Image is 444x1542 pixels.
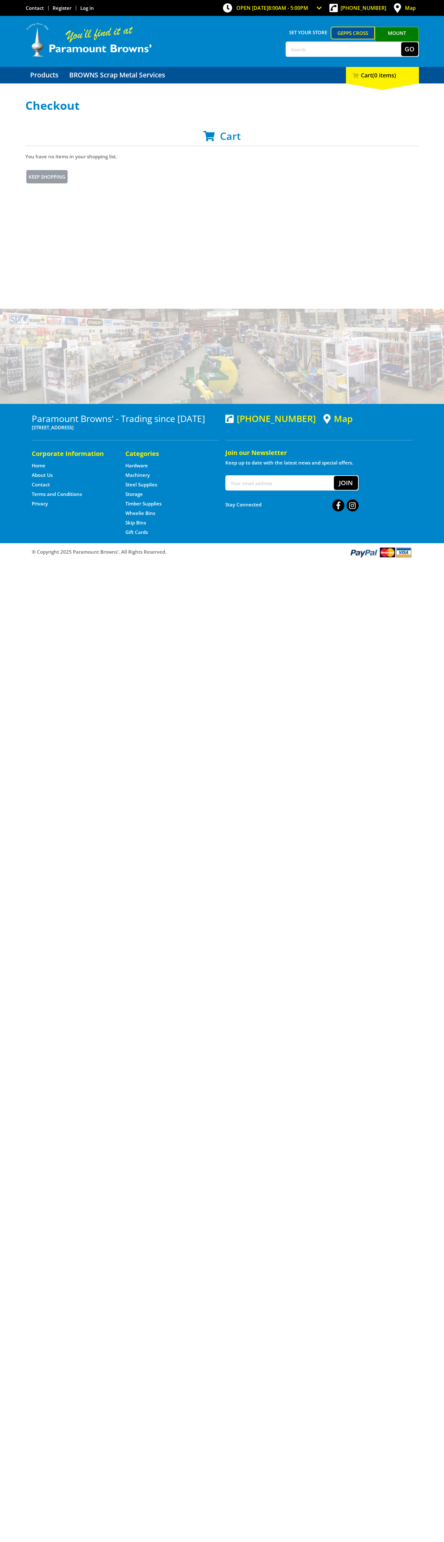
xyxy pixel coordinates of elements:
div: Stay Connected [225,497,359,512]
a: Go to the Products page [25,67,63,83]
a: Go to the Terms and Conditions page [32,491,82,498]
h5: Categories [125,449,206,458]
button: Join [334,476,358,490]
a: Go to the Contact page [32,481,50,488]
span: Cart [220,129,241,143]
div: [PHONE_NUMBER] [225,413,316,424]
a: Go to the Storage page [125,491,143,498]
h5: Corporate Information [32,449,113,458]
div: ® Copyright 2025 Paramount Browns'. All Rights Reserved. [25,546,419,558]
span: 8:00am - 5:00pm [268,4,308,11]
h1: Checkout [25,99,419,112]
p: [STREET_ADDRESS] [32,424,219,431]
input: Search [286,42,401,56]
span: (0 items) [372,71,396,79]
a: Log in [80,5,94,11]
h3: Paramount Browns' - Trading since [DATE] [32,413,219,424]
a: Go to the Timber Supplies page [125,500,162,507]
a: Go to the BROWNS Scrap Metal Services page [64,67,170,83]
a: Go to the Contact page [26,5,44,11]
a: Go to the Privacy page [32,500,48,507]
a: Mount [PERSON_NAME] [375,27,419,51]
h5: Join our Newsletter [225,448,413,457]
a: Go to the Machinery page [125,472,150,478]
a: Go to the Steel Supplies page [125,481,157,488]
a: Keep Shopping [25,169,69,184]
img: Paramount Browns' [25,22,152,57]
a: Go to the Gift Cards page [125,529,148,536]
a: View a map of Gepps Cross location [323,413,353,424]
a: Go to the Home page [32,462,45,469]
a: Go to the Hardware page [125,462,148,469]
a: Go to the Wheelie Bins page [125,510,155,517]
div: Cart [346,67,419,83]
button: Go [401,42,418,56]
span: Set your store [286,27,331,38]
a: Go to the registration page [53,5,71,11]
a: Gepps Cross [331,27,375,39]
a: Go to the About Us page [32,472,53,478]
p: You have no items in your shopping list. [25,153,419,160]
p: Keep up to date with the latest news and special offers. [225,459,413,466]
img: PayPal, Mastercard, Visa accepted [349,546,413,558]
a: Go to the Skip Bins page [125,519,146,526]
span: OPEN [DATE] [236,4,308,11]
input: Your email address [226,476,334,490]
